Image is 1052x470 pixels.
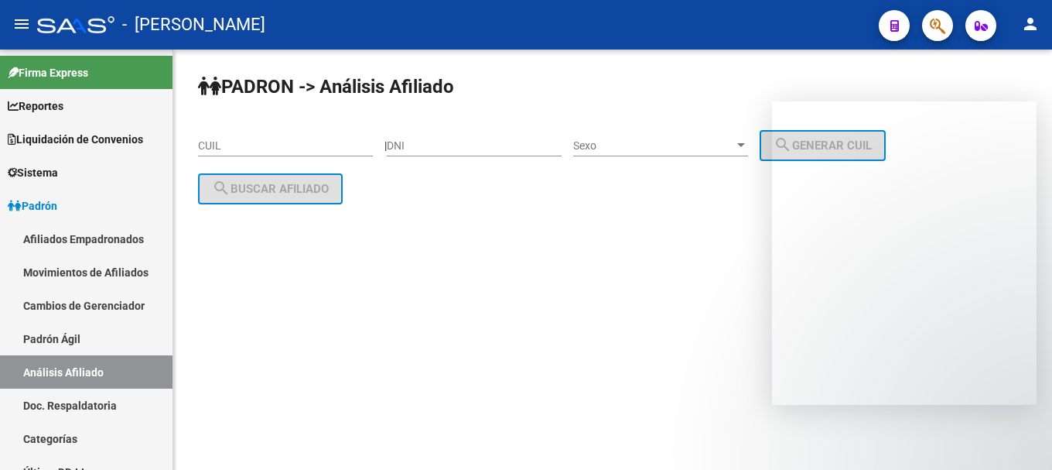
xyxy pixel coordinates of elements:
span: Liquidación de Convenios [8,131,143,148]
div: | [384,139,897,152]
span: Padrón [8,197,57,214]
strong: PADRON -> Análisis Afiliado [198,76,454,98]
button: Buscar afiliado [198,173,343,204]
span: Reportes [8,98,63,115]
span: Sistema [8,164,58,181]
span: Firma Express [8,64,88,81]
span: Sexo [573,139,734,153]
iframe: Intercom live chat mensaje [772,101,1037,405]
button: Generar CUIL [760,130,886,161]
iframe: Intercom live chat [999,417,1037,455]
mat-icon: search [212,179,231,197]
span: Buscar afiliado [212,182,329,196]
mat-icon: menu [12,15,31,33]
span: - [PERSON_NAME] [122,8,265,42]
mat-icon: person [1021,15,1040,33]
